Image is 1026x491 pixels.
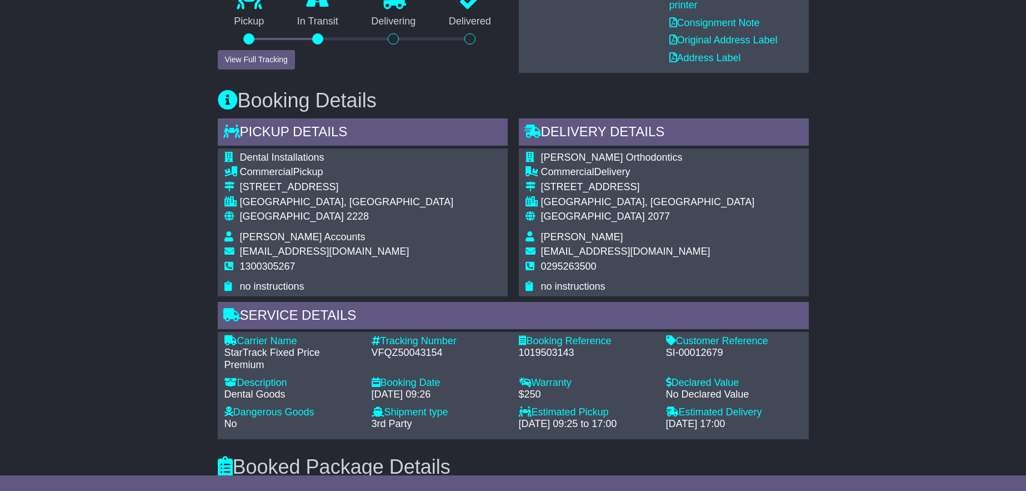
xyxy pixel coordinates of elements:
div: Pickup [240,166,454,178]
div: Booking Date [372,377,508,389]
span: 1300305267 [240,261,296,272]
div: $250 [519,389,655,401]
div: [DATE] 09:26 [372,389,508,401]
span: no instructions [240,281,304,292]
div: [GEOGRAPHIC_DATA], [GEOGRAPHIC_DATA] [240,196,454,209]
span: 2228 [347,211,369,222]
span: [EMAIL_ADDRESS][DOMAIN_NAME] [240,246,409,257]
span: [GEOGRAPHIC_DATA] [240,211,344,222]
div: Estimated Delivery [666,406,802,419]
div: Estimated Pickup [519,406,655,419]
div: Tracking Number [372,335,508,348]
span: Commercial [541,166,594,177]
span: [EMAIL_ADDRESS][DOMAIN_NAME] [541,246,710,257]
div: Pickup Details [218,118,508,148]
div: Service Details [218,302,809,332]
span: No [224,418,237,429]
span: [PERSON_NAME] Orthodontics [541,152,683,163]
a: Original Address Label [669,34,778,46]
div: [GEOGRAPHIC_DATA], [GEOGRAPHIC_DATA] [541,196,755,209]
p: Pickup [218,16,281,28]
div: [DATE] 17:00 [666,418,802,430]
h3: Booked Package Details [218,456,809,478]
div: Carrier Name [224,335,361,348]
h3: Booking Details [218,90,809,112]
span: [PERSON_NAME] Accounts [240,231,366,242]
span: 3rd Party [372,418,412,429]
div: Customer Reference [666,335,802,348]
div: Warranty [519,377,655,389]
p: In Transit [281,16,355,28]
div: Delivery Details [519,118,809,148]
p: Delivered [432,16,508,28]
span: no instructions [541,281,605,292]
span: Dental Installations [240,152,324,163]
div: SI-00012679 [666,347,802,359]
div: Description [224,377,361,389]
div: 1019503143 [519,347,655,359]
span: 0295263500 [541,261,597,272]
button: View Full Tracking [218,50,295,70]
div: Declared Value [666,377,802,389]
span: [PERSON_NAME] [541,231,623,242]
span: 2077 [648,211,670,222]
div: Booking Reference [519,335,655,348]
div: Shipment type [372,406,508,419]
div: StarTrack Fixed Price Premium [224,347,361,371]
p: Delivering [355,16,433,28]
div: [STREET_ADDRESS] [240,181,454,194]
div: Dental Goods [224,389,361,401]
div: [DATE] 09:25 to 17:00 [519,418,655,430]
div: VFQZ50043154 [372,347,508,359]
a: Address Label [669,52,741,63]
a: Consignment Note [669,17,760,28]
div: [STREET_ADDRESS] [541,181,755,194]
span: Commercial [240,166,293,177]
div: Delivery [541,166,755,178]
div: Dangerous Goods [224,406,361,419]
span: [GEOGRAPHIC_DATA] [541,211,645,222]
div: No Declared Value [666,389,802,401]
